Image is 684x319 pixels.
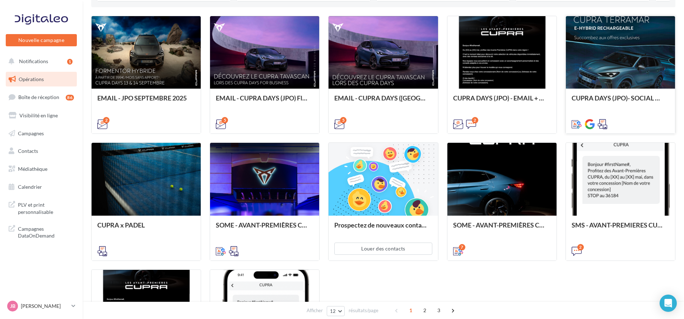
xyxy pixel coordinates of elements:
[4,144,78,159] a: Contacts
[4,221,78,242] a: Campagnes DataOnDemand
[18,200,74,215] span: PLV et print personnalisable
[334,243,432,255] button: Louer des contacts
[459,244,465,250] div: 7
[4,161,78,177] a: Médiathèque
[349,307,378,314] span: résultats/page
[572,221,669,236] div: SMS - AVANT-PREMIERES CUPRA PART (VENTES PRIVEES)
[405,305,417,316] span: 1
[4,89,78,105] a: Boîte de réception86
[4,126,78,141] a: Campagnes
[327,306,345,316] button: 12
[340,117,346,123] div: 5
[472,117,478,123] div: 2
[4,54,75,69] button: Notifications 1
[18,94,59,100] span: Boîte de réception
[453,94,551,109] div: CUPRA DAYS (JPO) - EMAIL + SMS
[66,95,74,100] div: 86
[21,302,69,310] p: [PERSON_NAME]
[334,94,432,109] div: EMAIL - CUPRA DAYS ([GEOGRAPHIC_DATA]) Private Générique
[453,221,551,236] div: SOME - AVANT-PREMIÈRES CUPRA PART (VENTES PRIVEES)
[307,307,323,314] span: Afficher
[4,197,78,218] a: PLV et print personnalisable
[18,130,44,136] span: Campagnes
[216,221,313,236] div: SOME - AVANT-PREMIÈRES CUPRA FOR BUSINESS (VENTES PRIVEES)
[19,76,44,82] span: Opérations
[10,302,15,310] span: JB
[6,299,77,313] a: JB [PERSON_NAME]
[97,221,195,236] div: CUPRA x PADEL
[330,308,336,314] span: 12
[19,58,48,64] span: Notifications
[97,94,195,109] div: EMAIL - JPO SEPTEMBRE 2025
[19,112,58,118] span: Visibilité en ligne
[4,179,78,194] a: Calendrier
[4,72,78,87] a: Opérations
[6,34,77,46] button: Nouvelle campagne
[18,224,74,239] span: Campagnes DataOnDemand
[419,305,431,316] span: 2
[216,94,313,109] div: EMAIL - CUPRA DAYS (JPO) Fleet Générique
[18,148,38,154] span: Contacts
[18,166,47,172] span: Médiathèque
[577,244,584,250] div: 2
[103,117,110,123] div: 2
[334,221,432,236] div: Prospectez de nouveaux contacts
[222,117,228,123] div: 5
[18,184,42,190] span: Calendrier
[67,59,73,65] div: 1
[572,94,669,109] div: CUPRA DAYS (JPO)- SOCIAL MEDIA
[433,305,445,316] span: 3
[660,295,677,312] div: Open Intercom Messenger
[4,108,78,123] a: Visibilité en ligne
